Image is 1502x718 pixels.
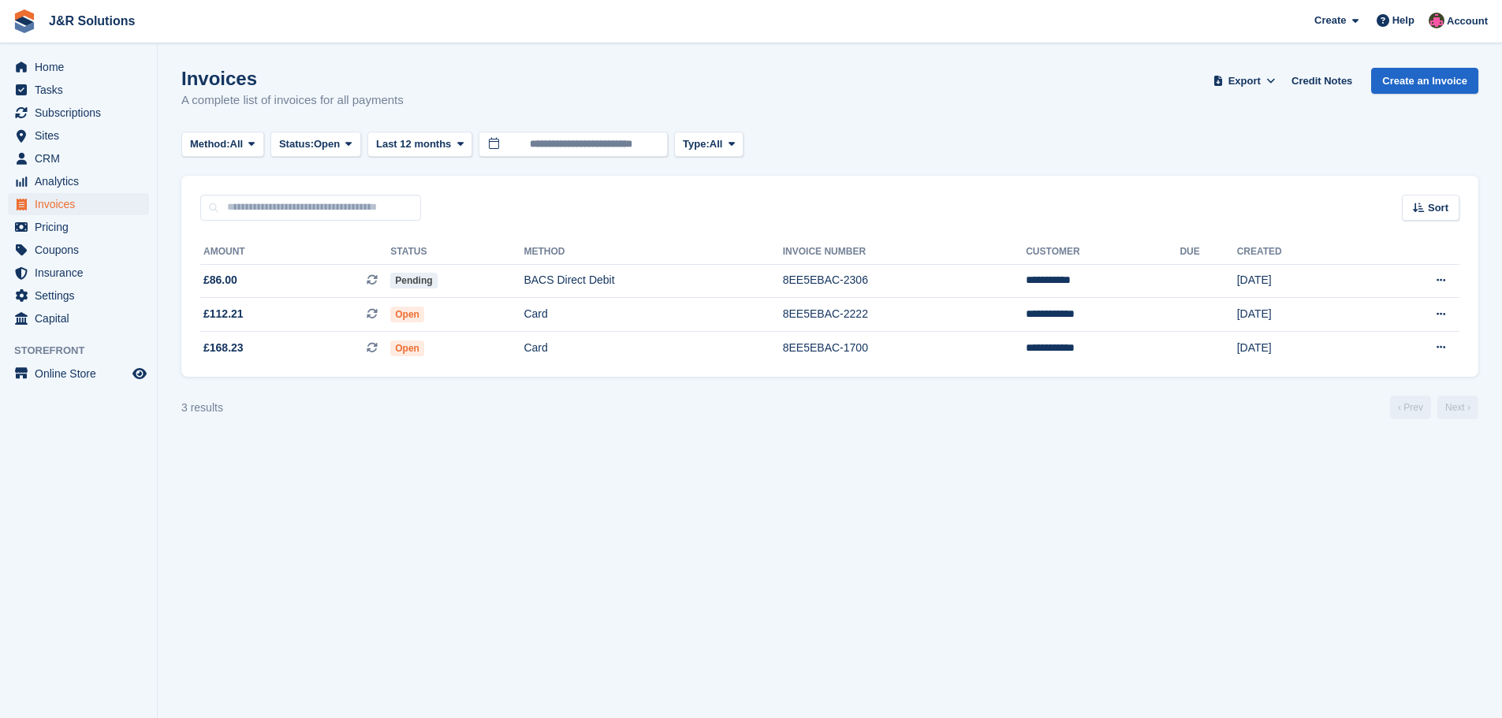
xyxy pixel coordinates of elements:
span: £168.23 [203,340,244,356]
img: stora-icon-8386f47178a22dfd0bd8f6a31ec36ba5ce8667c1dd55bd0f319d3a0aa187defe.svg [13,9,36,33]
span: Storefront [14,343,157,359]
a: J&R Solutions [43,8,141,34]
a: menu [8,239,149,261]
button: Method: All [181,132,264,158]
a: menu [8,363,149,385]
a: Previous [1390,396,1431,419]
span: Create [1314,13,1346,28]
a: Next [1437,396,1478,419]
span: Online Store [35,363,129,385]
span: Open [390,307,424,322]
th: Method [524,240,782,265]
span: Status: [279,136,314,152]
span: Export [1228,73,1261,89]
span: Type: [683,136,710,152]
span: Account [1447,13,1488,29]
span: Analytics [35,170,129,192]
div: 3 results [181,400,223,416]
th: Created [1237,240,1366,265]
a: menu [8,102,149,124]
span: Insurance [35,262,129,284]
span: Home [35,56,129,78]
span: Help [1392,13,1414,28]
span: Settings [35,285,129,307]
a: menu [8,285,149,307]
th: Amount [200,240,390,265]
a: menu [8,147,149,169]
button: Last 12 months [367,132,472,158]
span: Pending [390,273,437,288]
a: menu [8,170,149,192]
a: menu [8,125,149,147]
button: Status: Open [270,132,361,158]
p: A complete list of invoices for all payments [181,91,404,110]
span: Capital [35,307,129,329]
span: Sites [35,125,129,147]
span: Pricing [35,216,129,238]
span: Open [314,136,340,152]
span: Method: [190,136,230,152]
td: 8EE5EBAC-2306 [783,264,1026,298]
a: Preview store [130,364,149,383]
a: Credit Notes [1285,68,1359,94]
span: Open [390,340,424,356]
span: Invoices [35,193,129,215]
span: £112.21 [203,306,244,322]
td: 8EE5EBAC-1700 [783,331,1026,364]
th: Customer [1026,240,1180,265]
a: menu [8,79,149,101]
a: menu [8,193,149,215]
a: menu [8,307,149,329]
td: 8EE5EBAC-2222 [783,298,1026,332]
span: £86.00 [203,272,237,288]
th: Due [1180,240,1236,265]
h1: Invoices [181,68,404,89]
td: Card [524,331,782,364]
td: BACS Direct Debit [524,264,782,298]
td: [DATE] [1237,298,1366,332]
span: Subscriptions [35,102,129,124]
img: Julie Morgan [1429,13,1444,28]
span: Sort [1428,200,1448,216]
a: Create an Invoice [1371,68,1478,94]
span: Tasks [35,79,129,101]
a: menu [8,216,149,238]
span: Coupons [35,239,129,261]
td: [DATE] [1237,264,1366,298]
th: Invoice Number [783,240,1026,265]
td: Card [524,298,782,332]
span: All [230,136,244,152]
th: Status [390,240,524,265]
button: Type: All [674,132,744,158]
a: menu [8,56,149,78]
td: [DATE] [1237,331,1366,364]
a: menu [8,262,149,284]
span: Last 12 months [376,136,451,152]
button: Export [1209,68,1279,94]
span: CRM [35,147,129,169]
nav: Page [1387,396,1482,419]
span: All [710,136,723,152]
